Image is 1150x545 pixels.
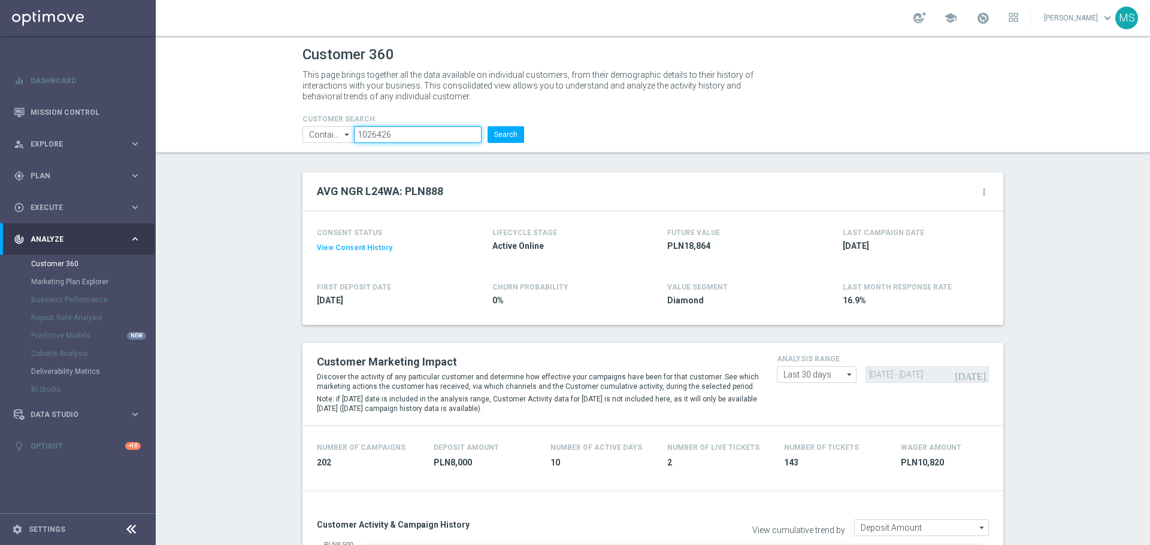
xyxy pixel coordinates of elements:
[843,283,952,291] span: LAST MONTH RESPONSE RATE
[317,519,644,530] h3: Customer Activity & Campaign History
[667,240,807,252] span: PLN18,864
[302,46,1003,63] h1: Customer 360
[31,172,129,179] span: Plan
[302,69,764,102] p: This page brings together all the data available on individual customers, from their demographic ...
[944,11,957,25] span: school
[13,235,141,244] button: track_changes Analyze keyboard_arrow_right
[129,170,141,181] i: keyboard_arrow_right
[31,327,155,345] div: Predictive Models
[14,75,25,86] i: equalizer
[14,234,25,245] i: track_changes
[31,236,129,243] span: Analyze
[14,234,129,245] div: Analyze
[14,65,141,96] div: Dashboard
[31,255,155,273] div: Customer 360
[13,410,141,419] button: Data Studio keyboard_arrow_right
[492,295,632,306] span: 0%
[317,229,457,237] h4: CONSENT STATUS
[14,430,141,462] div: Optibot
[13,108,141,117] button: Mission Control
[127,332,146,340] div: NEW
[901,443,961,452] h4: Wager Amount
[14,441,25,452] i: lightbulb
[784,457,886,468] span: 143
[31,380,155,398] div: BI Studio
[29,526,65,533] a: Settings
[434,457,536,468] span: PLN8,000
[14,96,141,128] div: Mission Control
[14,202,25,213] i: play_circle_outline
[1101,11,1114,25] span: keyboard_arrow_down
[317,243,392,253] button: View Consent History
[901,457,1003,468] span: PLN10,820
[317,295,457,306] span: 2015-10-05
[31,430,125,462] a: Optibot
[129,202,141,213] i: keyboard_arrow_right
[13,442,141,451] button: lightbulb Optibot +10
[843,240,983,252] span: 2025-09-10
[31,65,141,96] a: Dashboard
[14,202,129,213] div: Execute
[784,443,859,452] h4: Number Of Tickets
[31,259,125,269] a: Customer 360
[317,355,759,369] h2: Customer Marketing Impact
[129,233,141,245] i: keyboard_arrow_right
[13,203,141,212] button: play_circle_outline Execute keyboard_arrow_right
[550,457,653,468] span: 10
[31,309,155,327] div: Repeat Rate Analysis
[302,115,524,123] h4: CUSTOMER SEARCH
[492,229,557,237] h4: LIFECYCLE STAGE
[31,204,129,211] span: Execute
[31,96,141,128] a: Mission Control
[844,367,856,382] i: arrow_drop_down
[31,367,125,376] a: Deliverability Metrics
[125,442,141,450] div: +10
[317,457,419,468] span: 202
[843,295,983,306] span: 16.9%
[317,372,759,391] p: Discover the activity of any particular customer and determine how effective your campaigns have ...
[434,443,499,452] h4: Deposit Amount
[976,520,988,535] i: arrow_drop_down
[13,139,141,149] button: person_search Explore keyboard_arrow_right
[752,525,845,535] label: View cumulative trend by
[31,411,129,418] span: Data Studio
[667,229,720,237] h4: FUTURE VALUE
[14,409,129,420] div: Data Studio
[13,171,141,181] div: gps_fixed Plan keyboard_arrow_right
[550,443,642,452] h4: Number of Active Days
[492,240,632,252] span: Active Online
[31,345,155,363] div: Cohorts Analysis
[13,76,141,86] button: equalizer Dashboard
[31,363,155,380] div: Deliverability Metrics
[777,366,857,383] input: analysis range
[31,273,155,291] div: Marketing Plan Explorer
[667,295,807,306] span: Diamond
[31,141,129,148] span: Explore
[1115,7,1138,29] div: MS
[354,126,482,143] input: Enter CID, Email, name or phone
[777,355,989,363] h4: analysis range
[1043,9,1115,27] a: [PERSON_NAME]keyboard_arrow_down
[667,283,728,291] h4: VALUE SEGMENT
[31,277,125,287] a: Marketing Plan Explorer
[667,457,770,468] span: 2
[317,283,391,291] h4: FIRST DEPOSIT DATE
[31,291,155,309] div: Business Performance
[843,229,924,237] h4: LAST CAMPAIGN DATE
[667,443,759,452] h4: Number Of Live Tickets
[129,138,141,150] i: keyboard_arrow_right
[14,170,129,181] div: Plan
[129,409,141,420] i: keyboard_arrow_right
[14,170,25,181] i: gps_fixed
[14,139,25,150] i: person_search
[12,524,23,535] i: settings
[492,283,568,291] span: CHURN PROBABILITY
[341,127,353,142] i: arrow_drop_down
